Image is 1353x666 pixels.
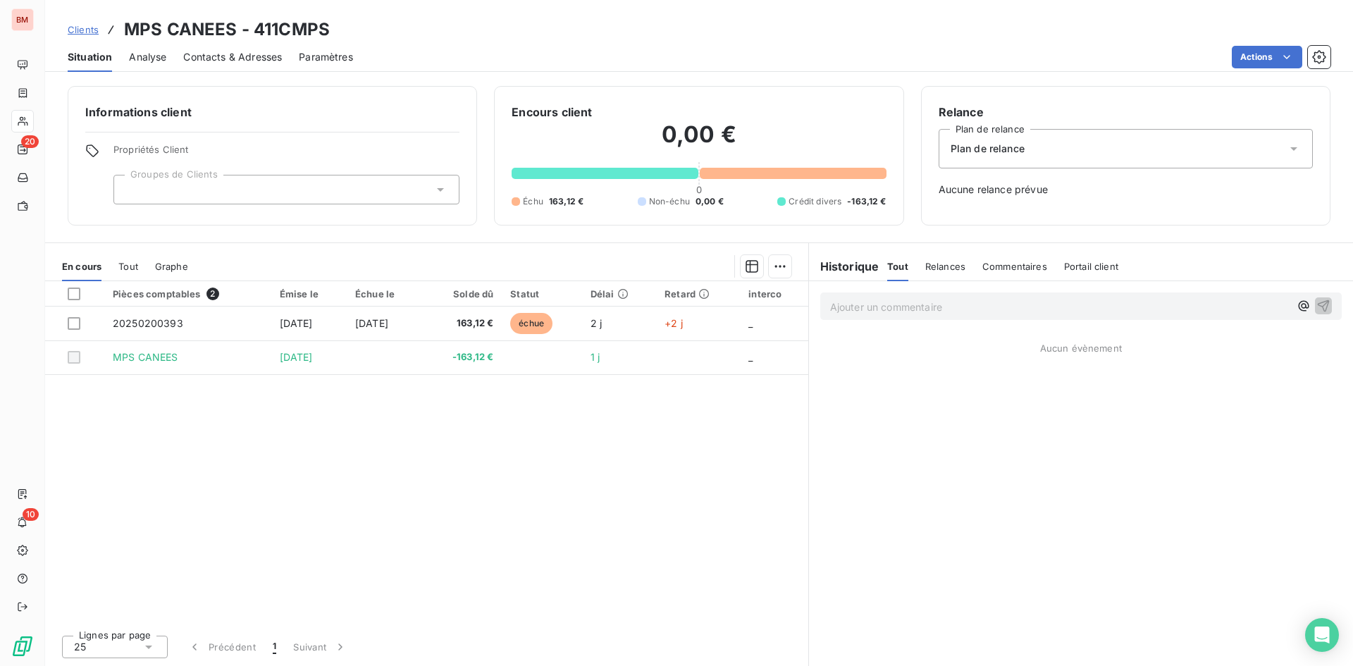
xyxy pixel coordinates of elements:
span: Propriétés Client [113,144,459,164]
span: 1 [273,640,276,654]
span: échue [510,313,552,334]
div: Open Intercom Messenger [1305,618,1339,652]
span: Relances [925,261,965,272]
h6: Relance [939,104,1313,121]
span: En cours [62,261,101,272]
span: Situation [68,50,112,64]
button: Précédent [179,632,264,662]
span: 2 [206,288,219,300]
span: [DATE] [280,351,313,363]
span: 0,00 € [696,195,724,208]
span: 10 [23,508,39,521]
h6: Historique [809,258,879,275]
span: Paramètres [299,50,353,64]
span: [DATE] [355,317,388,329]
span: Tout [887,261,908,272]
h3: MPS CANEES - 411CMPS [124,17,330,42]
span: Analyse [129,50,166,64]
div: Pièces comptables [113,288,263,300]
button: Suivant [285,632,356,662]
div: Émise le [280,288,338,300]
h6: Encours client [512,104,592,121]
img: Logo LeanPay [11,635,34,658]
span: Crédit divers [789,195,841,208]
span: [DATE] [280,317,313,329]
span: 1 j [591,351,600,363]
span: 20 [21,135,39,148]
span: Plan de relance [951,142,1025,156]
div: Retard [665,288,731,300]
span: Aucun évènement [1040,343,1122,354]
span: Contacts & Adresses [183,50,282,64]
span: Clients [68,24,99,35]
span: MPS CANEES [113,351,178,363]
div: Statut [510,288,574,300]
div: Délai [591,288,648,300]
span: _ [748,351,753,363]
input: Ajouter une valeur [125,183,137,196]
div: Solde dû [432,288,494,300]
div: BM [11,8,34,31]
span: Commentaires [982,261,1047,272]
span: +2 j [665,317,683,329]
span: 163,12 € [549,195,583,208]
span: Non-échu [649,195,690,208]
span: 25 [74,640,86,654]
span: Tout [118,261,138,272]
span: 20250200393 [113,317,183,329]
span: Graphe [155,261,188,272]
span: Portail client [1064,261,1118,272]
div: interco [748,288,799,300]
div: Échue le [355,288,415,300]
span: 2 j [591,317,602,329]
span: _ [748,317,753,329]
h2: 0,00 € [512,121,886,163]
h6: Informations client [85,104,459,121]
span: -163,12 € [432,350,494,364]
span: Aucune relance prévue [939,183,1313,197]
span: 0 [696,184,702,195]
span: Échu [523,195,543,208]
button: 1 [264,632,285,662]
span: 163,12 € [432,316,494,331]
span: -163,12 € [847,195,886,208]
a: Clients [68,23,99,37]
button: Actions [1232,46,1302,68]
